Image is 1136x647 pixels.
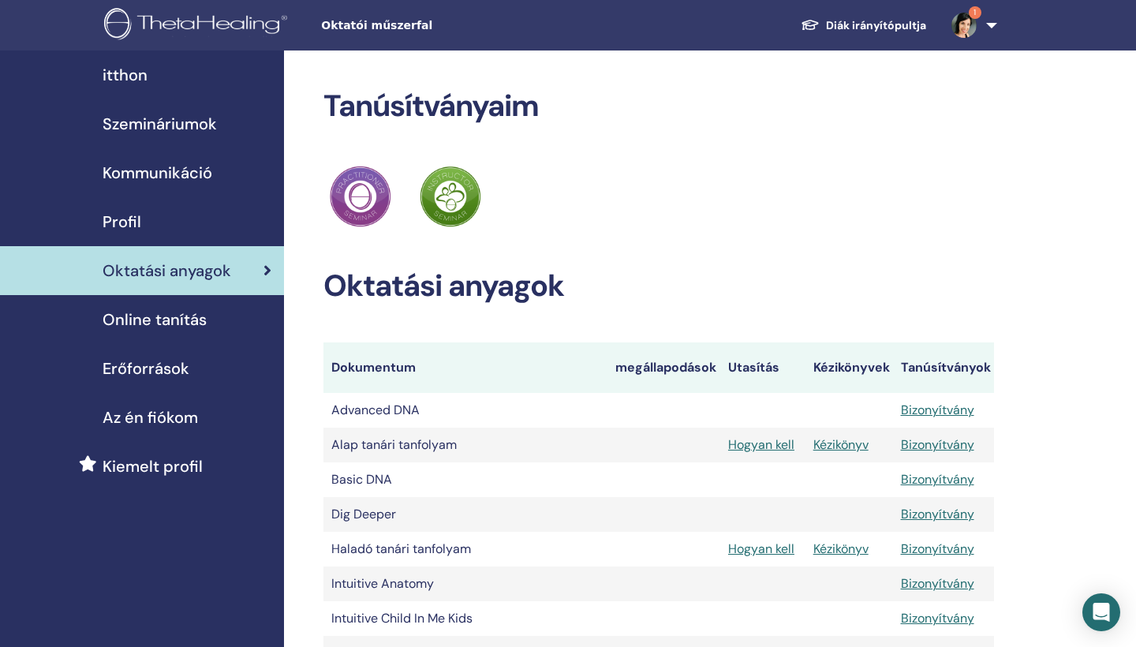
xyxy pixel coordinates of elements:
[103,259,231,282] span: Oktatási anyagok
[323,532,607,567] td: Haladó tanári tanfolyam
[323,567,607,601] td: Intuitive Anatomy
[323,462,607,497] td: Basic DNA
[805,342,893,393] th: Kézikönyvek
[321,17,558,34] span: Oktatói műszerfal
[728,540,794,557] a: Hogyan kell
[801,18,820,32] img: graduation-cap-white.svg
[901,610,974,626] a: Bizonyítvány
[103,210,141,234] span: Profil
[901,540,974,557] a: Bizonyítvány
[813,540,869,557] a: Kézikönyv
[901,436,974,453] a: Bizonyítvány
[1082,593,1120,631] div: Open Intercom Messenger
[893,342,994,393] th: Tanúsítványok
[103,161,212,185] span: Kommunikáció
[788,11,939,40] a: Diák irányítópultja
[720,342,805,393] th: Utasítás
[323,428,607,462] td: Alap tanári tanfolyam
[420,166,481,227] img: Practitioner
[103,454,203,478] span: Kiemelt profil
[901,506,974,522] a: Bizonyítvány
[104,8,293,43] img: logo.png
[103,63,148,87] span: itthon
[103,308,207,331] span: Online tanítás
[323,497,607,532] td: Dig Deeper
[323,601,607,636] td: Intuitive Child In Me Kids
[969,6,981,19] span: 1
[323,88,994,125] h2: Tanúsítványaim
[330,166,391,227] img: Practitioner
[813,436,869,453] a: Kézikönyv
[901,575,974,592] a: Bizonyítvány
[103,406,198,429] span: Az én fiókom
[951,13,977,38] img: default.jpg
[103,357,189,380] span: Erőforrások
[323,342,607,393] th: Dokumentum
[323,393,607,428] td: Advanced DNA
[103,112,217,136] span: Szemináriumok
[901,402,974,418] a: Bizonyítvány
[323,268,994,305] h2: Oktatási anyagok
[901,471,974,488] a: Bizonyítvány
[607,342,720,393] th: megállapodások
[728,436,794,453] a: Hogyan kell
